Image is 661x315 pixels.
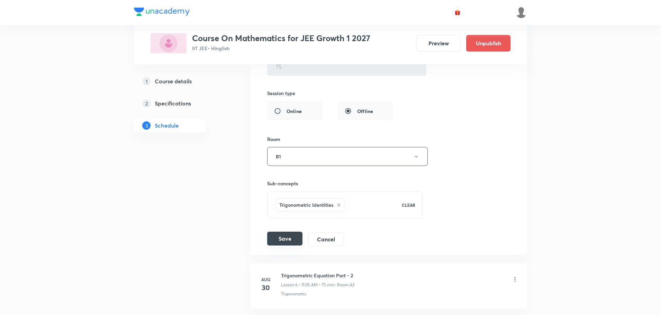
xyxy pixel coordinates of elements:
p: • Room A3 [334,282,354,288]
h6: Trigonometric Equation Part - 2 [281,272,354,279]
button: Unpublish [466,35,510,52]
h6: Session type [267,90,295,97]
a: Company Logo [134,8,190,18]
h4: 30 [259,282,273,293]
p: CLEAR [402,202,415,208]
h6: Aug [259,276,273,282]
img: avatar [454,9,461,16]
a: 1Course details [134,74,228,88]
button: B1 [267,147,428,166]
button: avatar [452,7,463,18]
img: 1633B625-B182-45A1-9FDA-A034F0E038AF_plus.png [151,33,187,53]
a: 2Specifications [134,96,228,110]
p: Lesson 6 • 11:05 AM • 75 min [281,282,334,288]
h5: Specifications [155,99,191,108]
h5: Course details [155,77,192,85]
img: Vivek Patil [515,7,527,18]
button: Save [267,232,302,245]
input: 75 [268,58,426,75]
h3: Course On Mathematics for JEE Growth 1 2027 [192,33,370,43]
button: Preview [416,35,461,52]
h6: Room [267,136,280,143]
img: Company Logo [134,8,190,16]
p: IIT JEE • Hinglish [192,45,370,52]
h5: Schedule [155,121,179,130]
button: Cancel [308,232,344,246]
p: 3 [142,121,151,130]
p: 2 [142,99,151,108]
h6: Trigonometric Identities [279,201,333,209]
h6: Sub-concepts [267,180,423,187]
p: Trigonometry [281,291,306,297]
p: 1 [142,77,151,85]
